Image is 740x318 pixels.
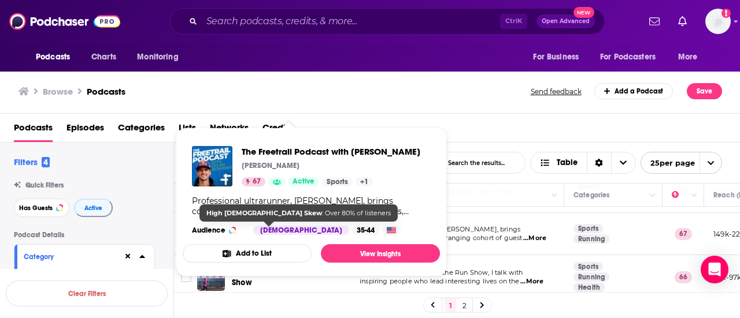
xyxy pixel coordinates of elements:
div: Open Intercom Messenger [701,256,728,283]
a: The Freetrail Podcast with Dylan Bowman [242,146,420,157]
span: The Freetrail Podcast with [PERSON_NAME] [242,146,420,157]
p: Podcast Details [14,231,155,239]
span: Active [293,176,314,188]
div: Professional ultrarunner, [PERSON_NAME], brings conversations with a wide-ranging cohort of guest... [192,196,431,216]
h2: Filters [14,156,50,167]
a: 1 [445,298,456,312]
span: Ctrl K [500,14,527,29]
button: Send feedback [527,87,585,96]
span: 67 [253,176,261,188]
a: +1 [356,177,373,186]
a: Show notifications dropdown [645,12,664,31]
button: Category [24,249,123,264]
a: Add a Podcast [594,83,674,99]
button: Save [687,83,722,99]
button: Add to List [183,244,312,263]
div: Sort Direction [587,152,611,173]
b: High [DEMOGRAPHIC_DATA] Skew [206,209,322,217]
div: Categories [573,188,609,202]
span: Active [84,205,102,211]
button: open menu [28,46,85,68]
span: inspiring people who lead interesting lives on the [360,277,520,285]
span: 25 per page [641,154,695,172]
div: [DEMOGRAPHIC_DATA] [253,226,349,235]
input: Search podcasts, credits, & more... [202,12,500,31]
a: Categories [118,118,165,142]
span: Logged in as AtriaBooks [705,9,731,34]
a: Charts [84,46,123,68]
span: For Business [533,49,579,65]
button: open menu [641,152,722,174]
a: Lists [179,118,196,142]
span: Monitoring [137,49,178,65]
a: Credits [262,118,293,142]
h3: Browse [43,86,73,97]
a: 67 [242,177,265,186]
span: Table [557,159,578,167]
button: Active [74,199,113,217]
p: 66 [675,271,692,283]
p: 67 [675,228,692,240]
h3: Audience [192,226,244,235]
a: Active [288,177,319,186]
div: 35-44 [352,226,379,235]
a: Podcasts [87,86,125,97]
a: Sports [322,177,353,186]
span: ...More [520,277,543,286]
a: Sports [573,262,603,271]
button: open menu [525,46,593,68]
span: Open Advanced [542,18,590,24]
span: Quick Filters [25,181,64,189]
a: Episodes [66,118,104,142]
button: open menu [670,46,712,68]
span: For Podcasters [600,49,656,65]
span: 4 [42,157,50,167]
button: open menu [593,46,672,68]
span: : Over 80% of listeners [206,209,391,217]
span: Charts [91,49,116,65]
svg: Add a profile image [721,9,731,18]
a: Podcasts [14,118,53,142]
a: Show notifications dropdown [674,12,691,31]
button: Column Actions [646,189,660,203]
a: Sports [573,224,603,233]
span: ...More [523,234,546,243]
a: Running [573,272,609,282]
button: open menu [129,46,193,68]
button: Column Actions [687,189,701,203]
span: More [678,49,698,65]
button: Column Actions [547,189,561,203]
div: Category [24,253,116,261]
span: Has Guests [19,205,53,211]
span: New [573,7,594,18]
button: Show profile menu [705,9,731,34]
button: Open AdvancedNew [536,14,595,28]
img: Podchaser - Follow, Share and Rate Podcasts [9,10,120,32]
button: Clear Filters [6,280,168,306]
img: The Freetrail Podcast with Dylan Bowman [192,146,232,186]
button: Has Guests [14,199,69,217]
div: Power Score [672,188,688,202]
span: Podcasts [36,49,70,65]
div: Search podcasts, credits, & more... [170,8,605,35]
a: View Insights [321,244,440,263]
a: Health [573,283,605,292]
button: Choose View [530,152,636,174]
p: [PERSON_NAME] [242,161,299,170]
a: Networks [210,118,249,142]
a: 2 [458,298,470,312]
img: User Profile [705,9,731,34]
a: Running [573,234,609,244]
